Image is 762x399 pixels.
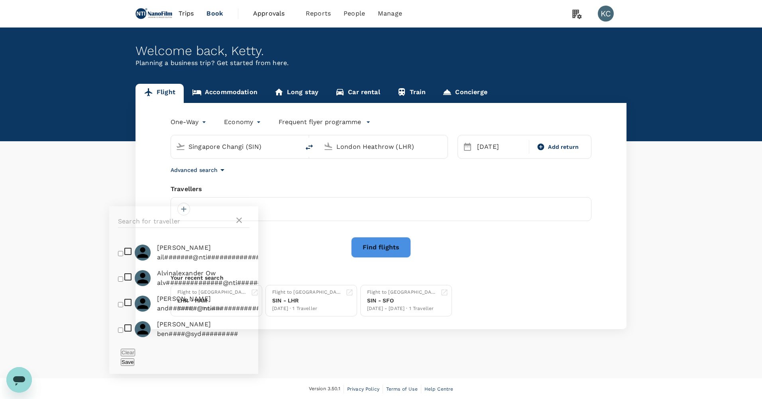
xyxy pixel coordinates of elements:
span: Version 3.50.1 [309,385,340,393]
input: Search for traveller [118,215,234,228]
div: Flight to [GEOGRAPHIC_DATA] [272,288,342,296]
span: Trips [179,9,194,18]
span: Add return [548,143,579,151]
input: Depart from [189,140,283,153]
p: Your recent search [171,274,591,282]
p: Advanced search [171,166,218,174]
a: Long stay [266,84,327,103]
span: Help Centre [424,386,454,392]
span: Alvinalexander Ow [157,269,290,278]
div: [DATE] · 1 Traveller [272,305,342,313]
span: [PERSON_NAME] [157,294,264,304]
p: Frequent flyer programme [279,117,361,127]
p: Planning a business trip? Get started from here. [136,58,626,68]
button: Save [121,358,134,366]
a: Accommodation [184,84,266,103]
span: [PERSON_NAME] [157,320,238,329]
div: SIN - SFO [367,296,437,305]
span: Manage [378,9,402,18]
input: Going to [336,140,431,153]
div: Flight to [GEOGRAPHIC_DATA] [367,288,437,296]
a: Car rental [327,84,389,103]
button: Open [442,146,444,147]
button: Clear [121,349,135,356]
a: Train [389,84,434,103]
span: People [344,9,365,18]
p: ben####@syd######### [157,329,238,339]
a: Privacy Policy [347,385,379,393]
a: Concierge [434,84,495,103]
span: Book [206,9,223,18]
a: Terms of Use [386,385,418,393]
span: Privacy Policy [347,386,379,392]
div: One-Way [171,116,208,128]
div: KC [598,6,614,22]
button: delete [300,138,319,157]
p: ail#######@nti############# [157,253,260,262]
button: Open [294,146,296,147]
span: [PERSON_NAME] [157,243,260,253]
div: Economy [224,116,263,128]
div: Travellers [171,184,591,194]
button: Find flights [351,237,411,258]
button: Advanced search [171,165,227,175]
p: and#######@nti############# [157,304,264,313]
div: Welcome back , Ketty . [136,43,626,58]
div: [DATE] [474,139,527,155]
button: Frequent flyer programme [279,117,371,127]
div: [DATE] - [DATE] · 1 Traveller [367,305,437,313]
span: Terms of Use [386,386,418,392]
p: alv##############@nti############# [157,278,290,288]
span: Approvals [253,9,293,18]
div: SIN - LHR [272,296,342,305]
a: Help Centre [424,385,454,393]
img: NANOFILM TECHNOLOGIES INTERNATIONAL LIMITED [136,5,172,22]
iframe: Button to launch messaging window [6,367,32,393]
span: Reports [306,9,331,18]
a: Flight [136,84,184,103]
